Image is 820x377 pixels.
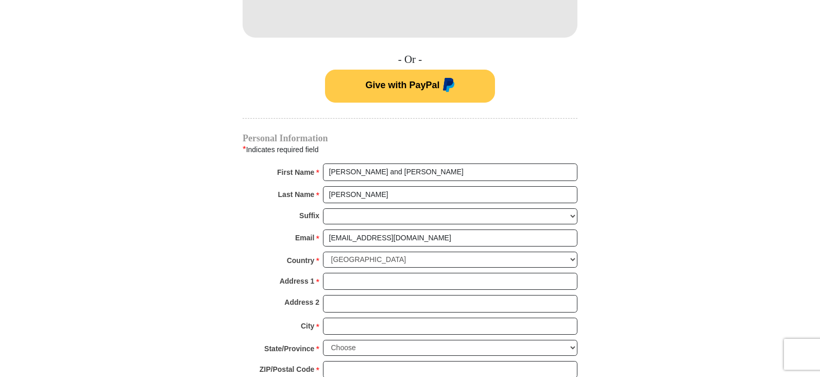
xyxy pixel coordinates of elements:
img: paypal [440,78,455,94]
strong: Address 1 [280,274,315,288]
strong: State/Province [264,341,314,356]
h4: Personal Information [243,134,577,142]
strong: Email [295,231,314,245]
strong: First Name [277,165,314,179]
h4: - Or - [243,53,577,66]
strong: Country [287,253,315,268]
button: Give with PayPal [325,70,495,103]
strong: ZIP/Postal Code [260,362,315,376]
strong: Last Name [278,187,315,202]
span: Give with PayPal [365,80,439,90]
strong: City [301,319,314,333]
strong: Address 2 [284,295,319,309]
strong: Suffix [299,208,319,223]
div: Indicates required field [243,143,577,156]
